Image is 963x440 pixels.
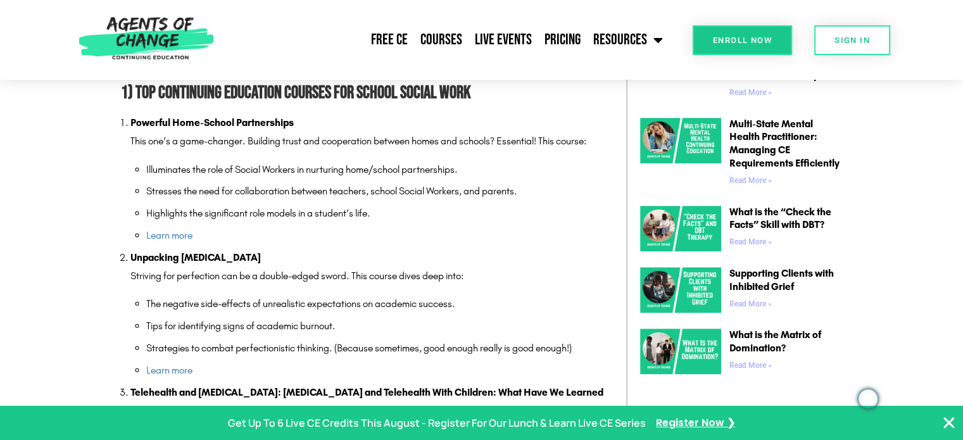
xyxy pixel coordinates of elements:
[729,299,772,308] a: Read more about Supporting Clients with Inhibited Grief
[130,114,614,245] li: This one’s a game-changer. Building trust and cooperation between homes and schools? Essential! T...
[130,116,294,129] strong: Powerful Home-School Partnerships
[640,206,721,251] img: “Check the Facts” and DBT
[640,329,721,374] img: What Is the Matrix of Domination
[640,118,721,190] a: Multi-State Mental Health Continuing Education
[469,24,538,56] a: Live Events
[729,118,840,169] a: Multi-State Mental Health Practitioner: Managing CE Requirements Efficiently
[121,79,614,108] h2: 1) Top Continuing Education Courses for School Social Work
[941,415,957,431] button: Close Banner
[693,25,792,55] a: Enroll Now
[729,267,834,292] a: Supporting Clients with Inhibited Grief
[729,88,772,97] a: Read more about Becoming a Clinical Supervisor: Training and CE Requirements to Mentor New Therap...
[729,176,772,185] a: Read more about Multi-State Mental Health Practitioner: Managing CE Requirements Efficiently
[146,364,192,376] a: Learn more
[228,414,646,432] p: Get Up To 6 Live CE Credits This August - Register For Our Lunch & Learn Live CE Series
[146,204,614,223] li: Highlights the significant role models in a student’s life.
[146,182,614,201] li: Stresses the need for collaboration between teachers, school Social Workers, and parents.
[146,229,192,241] a: Learn more
[814,25,890,55] a: SIGN IN
[220,24,669,56] nav: Menu
[729,361,772,370] a: Read more about What is the Matrix of Domination?
[729,206,831,231] a: What is the “Check the Facts” Skill with DBT?
[729,237,772,246] a: Read more about What is the “Check the Facts” Skill with DBT?
[146,317,614,336] li: Tips for identifying signs of academic burnout.
[729,329,821,354] a: What is the Matrix of Domination?
[713,36,772,44] span: Enroll Now
[130,251,261,263] strong: Unpacking [MEDICAL_DATA]
[640,118,721,163] img: Multi-State Mental Health Continuing Education
[130,249,614,380] li: Striving for perfection can be a double-edged sword. This course dives deep into:
[640,267,721,313] img: Supporting Clients with Inhibited Grief
[365,24,414,56] a: Free CE
[656,414,735,432] a: Register Now ❯
[130,386,603,398] strong: Telehealth and [MEDICAL_DATA]: [MEDICAL_DATA] and Telehealth With Children: What Have We Learned
[538,24,587,56] a: Pricing
[146,339,614,358] li: Strategies to combat perfectionistic thinking. (Because sometimes, good enough really is good eno...
[146,295,614,313] li: The negative side-effects of unrealistic expectations on academic success.
[414,24,469,56] a: Courses
[587,24,669,56] a: Resources
[146,161,614,179] li: Illuminates the role of Social Workers in nurturing home/school partnerships.
[834,36,870,44] span: SIGN IN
